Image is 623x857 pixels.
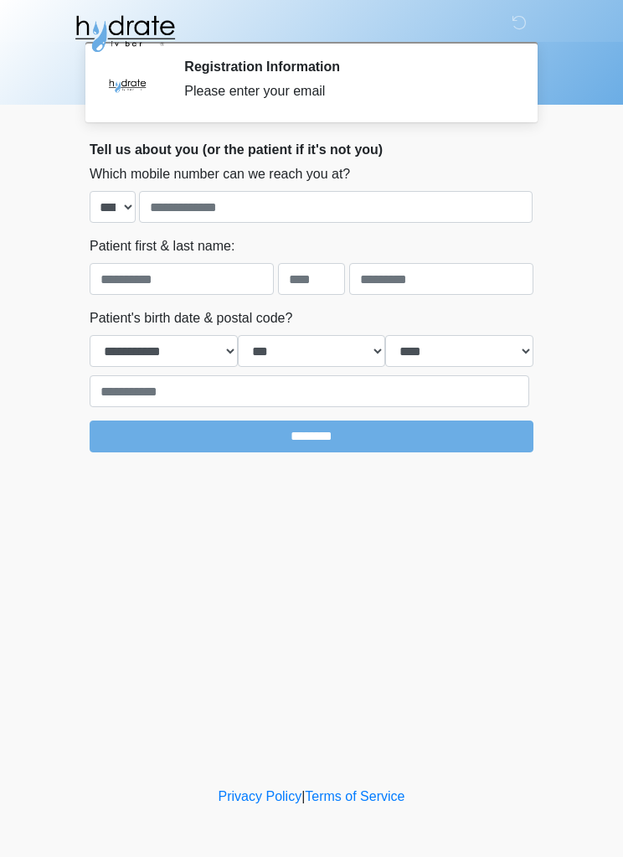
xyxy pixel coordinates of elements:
a: Privacy Policy [219,789,302,803]
h2: Tell us about you (or the patient if it's not you) [90,142,533,157]
a: | [301,789,305,803]
label: Patient's birth date & postal code? [90,308,292,328]
img: Hydrate IV Bar - Glendale Logo [73,13,177,54]
img: Agent Avatar [102,59,152,109]
div: Please enter your email [184,81,508,101]
label: Patient first & last name: [90,236,234,256]
a: Terms of Service [305,789,404,803]
label: Which mobile number can we reach you at? [90,164,350,184]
